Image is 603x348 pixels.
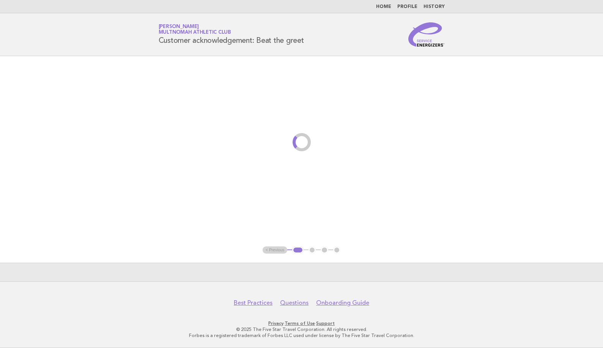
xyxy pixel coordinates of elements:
[69,320,534,326] p: · ·
[268,321,283,326] a: Privacy
[159,30,231,35] span: Multnomah Athletic Club
[408,22,445,47] img: Service Energizers
[424,5,445,9] a: History
[316,299,369,307] a: Onboarding Guide
[397,5,417,9] a: Profile
[316,321,335,326] a: Support
[159,24,231,35] a: [PERSON_NAME]Multnomah Athletic Club
[376,5,391,9] a: Home
[69,326,534,332] p: © 2025 The Five Star Travel Corporation. All rights reserved.
[234,299,272,307] a: Best Practices
[159,25,304,44] h1: Customer acknowledgement: Beat the greet
[285,321,315,326] a: Terms of Use
[69,332,534,339] p: Forbes is a registered trademark of Forbes LLC used under license by The Five Star Travel Corpora...
[280,299,309,307] a: Questions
